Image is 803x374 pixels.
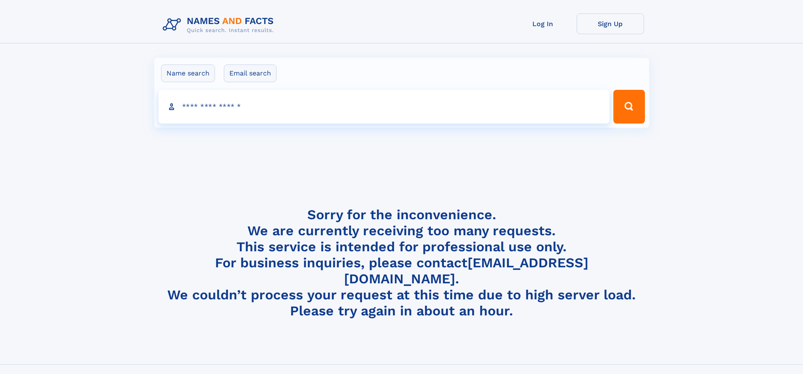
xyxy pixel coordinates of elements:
[509,13,577,34] a: Log In
[613,90,645,124] button: Search Button
[161,65,215,82] label: Name search
[159,207,644,319] h4: Sorry for the inconvenience. We are currently receiving too many requests. This service is intend...
[158,90,610,124] input: search input
[344,255,588,287] a: [EMAIL_ADDRESS][DOMAIN_NAME]
[159,13,281,36] img: Logo Names and Facts
[224,65,277,82] label: Email search
[577,13,644,34] a: Sign Up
